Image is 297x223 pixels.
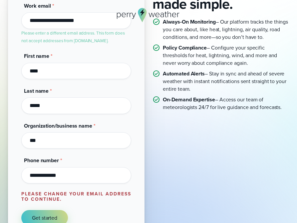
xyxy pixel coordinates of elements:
[21,30,125,44] label: Please enter a different email address. This form does not accept addresses from [DOMAIN_NAME].
[21,190,131,203] label: Please change your email address to continue.
[32,214,57,222] span: Get started
[163,18,289,41] p: – Our platform tracks the things you care about, like heat, lightning, air quality, road conditio...
[24,87,49,95] span: Last name
[163,44,207,52] strong: Policy Compliance
[24,122,92,130] span: Organization/business name
[163,96,289,111] p: – Access our team of meteorologists 24/7 for live guidance and forecasts.
[24,52,49,60] span: First name
[163,70,205,77] strong: Automated Alerts
[163,96,215,103] strong: On-Demand Expertise
[163,44,289,67] p: – Configure your specific thresholds for heat, lightning, wind, and more and never worry about co...
[24,2,51,10] span: Work email
[24,157,59,164] span: Phone number
[163,70,289,93] p: – Stay in sync and ahead of severe weather with instant notifications sent straight to your entir...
